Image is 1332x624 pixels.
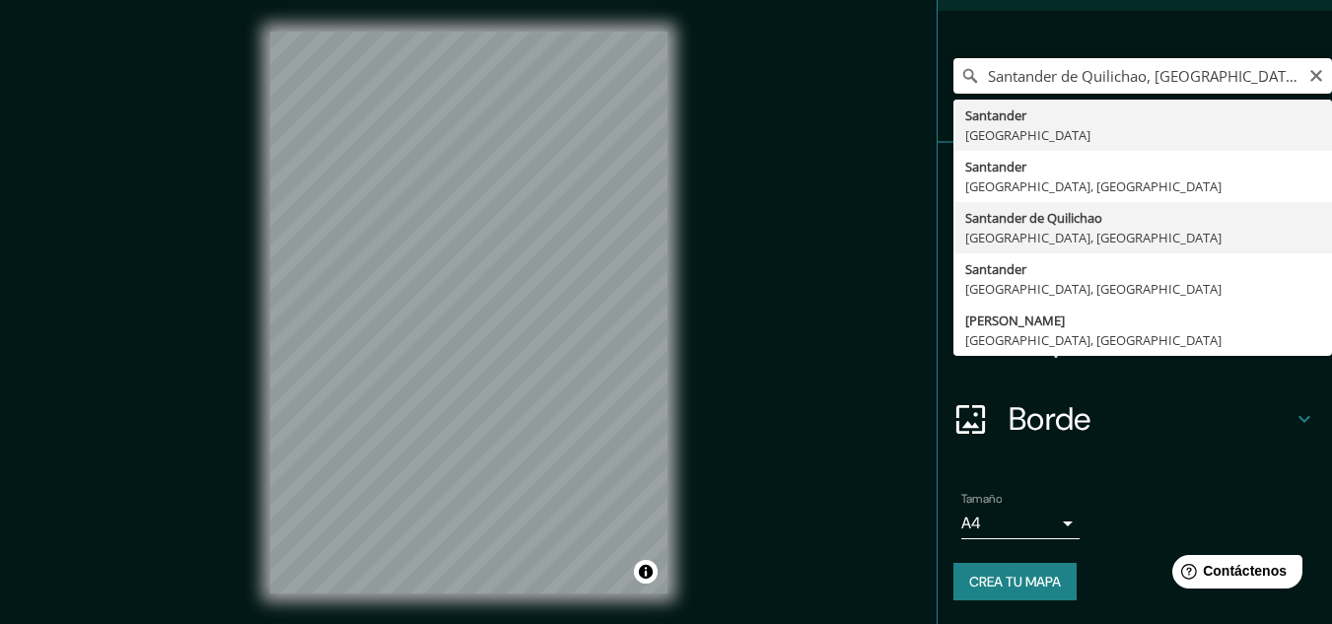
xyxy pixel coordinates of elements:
[1308,65,1324,84] button: Claro
[965,126,1090,144] font: [GEOGRAPHIC_DATA]
[965,106,1026,124] font: Santander
[965,177,1222,195] font: [GEOGRAPHIC_DATA], [GEOGRAPHIC_DATA]
[938,380,1332,458] div: Borde
[270,32,667,593] canvas: Mapa
[938,143,1332,222] div: Patas
[953,58,1332,94] input: Elige tu ciudad o zona
[965,158,1026,175] font: Santander
[965,312,1065,329] font: [PERSON_NAME]
[965,260,1026,278] font: Santander
[938,301,1332,380] div: Disposición
[965,280,1222,298] font: [GEOGRAPHIC_DATA], [GEOGRAPHIC_DATA]
[1009,398,1091,440] font: Borde
[965,229,1222,246] font: [GEOGRAPHIC_DATA], [GEOGRAPHIC_DATA]
[953,563,1077,600] button: Crea tu mapa
[965,331,1222,349] font: [GEOGRAPHIC_DATA], [GEOGRAPHIC_DATA]
[961,508,1080,539] div: A4
[969,573,1061,590] font: Crea tu mapa
[1157,547,1310,602] iframe: Lanzador de widgets de ayuda
[938,222,1332,301] div: Estilo
[961,491,1002,507] font: Tamaño
[634,560,658,584] button: Activar o desactivar atribución
[965,209,1102,227] font: Santander de Quilichao
[961,513,981,533] font: A4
